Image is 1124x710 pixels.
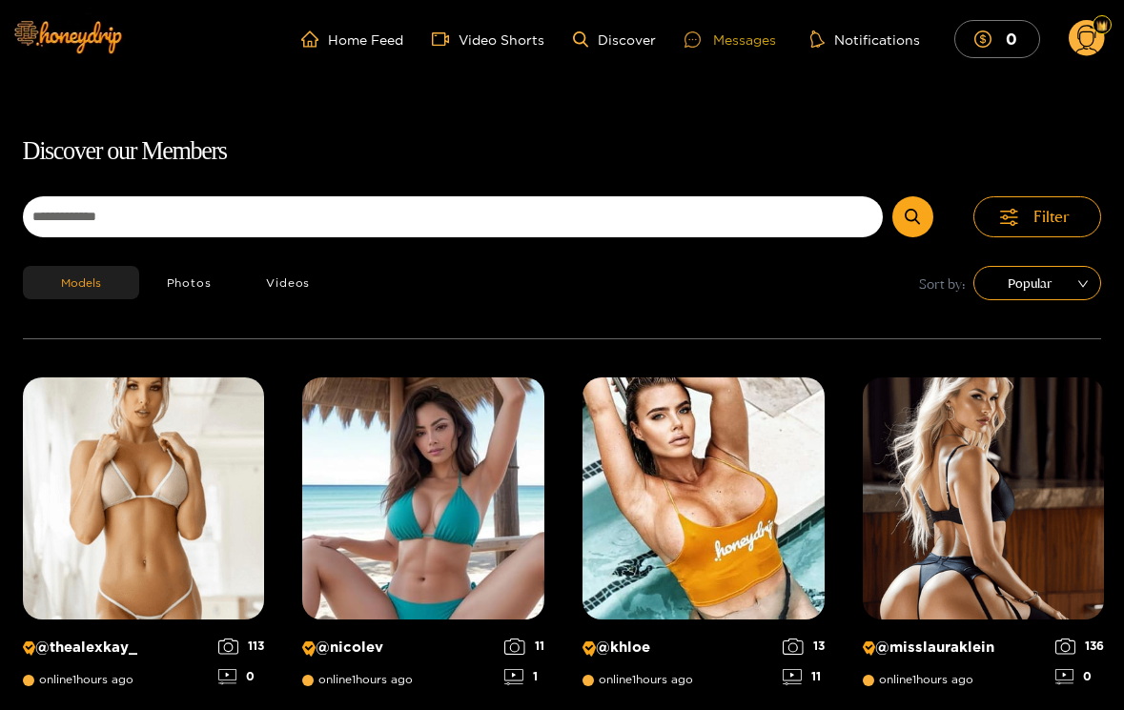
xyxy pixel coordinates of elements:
[1096,20,1108,31] img: Fan Level
[573,31,656,48] a: Discover
[863,377,1105,700] a: Creator Profile Image: misslauraklein@misslaurakleinonline1hours ago1360
[504,639,544,655] div: 11
[783,639,825,655] div: 13
[582,673,693,686] span: online 1 hours ago
[302,673,413,686] span: online 1 hours ago
[863,377,1105,619] img: Creator Profile Image: misslauraklein
[1033,206,1070,228] span: Filter
[23,132,1102,172] h1: Discover our Members
[302,639,495,657] p: @ nicolev
[432,30,544,48] a: Video Shorts
[988,269,1087,297] span: Popular
[783,669,825,685] div: 11
[892,196,933,237] button: Submit Search
[973,196,1101,237] button: Filter
[302,377,544,700] a: Creator Profile Image: nicolev@nicolevonline1hours ago111
[805,30,926,49] button: Notifications
[139,266,239,299] button: Photos
[582,377,825,619] img: Creator Profile Image: khloe
[582,377,825,700] a: Creator Profile Image: khloe@khloeonline1hours ago1311
[504,669,544,685] div: 1
[582,639,773,657] p: @ khloe
[685,29,776,51] div: Messages
[218,669,265,685] div: 0
[432,30,459,48] span: video-camera
[23,377,265,619] img: Creator Profile Image: thealexkay_
[218,639,265,655] div: 113
[23,377,265,700] a: Creator Profile Image: thealexkay_@thealexkay_online1hours ago1130
[1055,669,1105,685] div: 0
[23,639,209,657] p: @ thealexkay_
[973,266,1101,300] div: sort
[238,266,337,299] button: Videos
[974,30,1001,48] span: dollar
[919,273,966,294] span: Sort by:
[954,20,1040,57] button: 0
[23,673,133,686] span: online 1 hours ago
[1055,639,1105,655] div: 136
[23,266,139,299] button: Models
[863,673,973,686] span: online 1 hours ago
[1003,29,1020,49] mark: 0
[863,639,1046,657] p: @ misslauraklein
[301,30,328,48] span: home
[302,377,544,619] img: Creator Profile Image: nicolev
[301,30,403,48] a: Home Feed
